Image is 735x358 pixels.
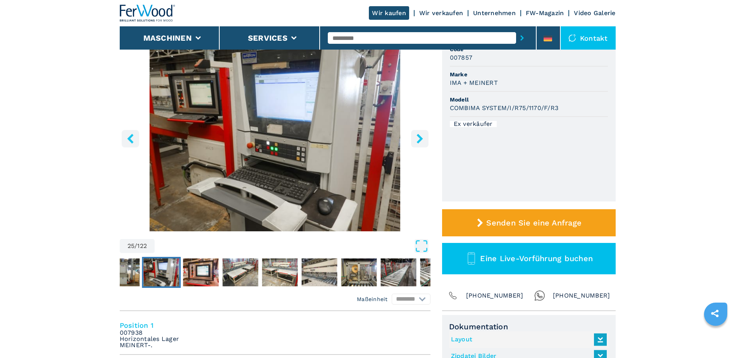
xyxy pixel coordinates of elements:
button: Senden Sie eine Anfrage [442,209,616,236]
button: Go to Slide 32 [418,257,457,288]
button: Go to Slide 28 [260,257,299,288]
button: Go to Slide 30 [339,257,378,288]
button: submit-button [516,29,528,47]
button: Go to Slide 27 [221,257,260,288]
img: Whatsapp [534,290,545,301]
button: right-button [411,130,429,147]
img: 0bbe0a7d468ebfbfe458856722676868 [380,258,416,286]
button: Go to Slide 31 [379,257,418,288]
div: Go to Slide 25 [120,43,430,231]
span: 25 [127,243,135,249]
span: / [134,243,137,249]
img: 57ea891fc169ad475565b83b45f8ec0c [301,258,337,286]
span: [PHONE_NUMBER] [466,290,523,301]
a: Wir kaufen [369,6,409,20]
img: Phone [448,290,458,301]
img: 8b652d61aa58c444e8a391620bf0c3f5 [222,258,258,286]
button: Maschinen [143,33,192,43]
img: 6fd4475ccff2943a2a2c0ae2d9c117f0 [183,258,219,286]
li: Position 1 [120,315,430,355]
button: Go to Slide 29 [300,257,339,288]
img: 8ff5dbad66abe4c64dd6ee94692b6b5a [143,258,179,286]
img: Ferwood [120,5,176,22]
span: Modell [450,96,608,103]
h3: IMA + MEINERT [450,78,498,87]
a: Layout [451,333,603,346]
h3: COMBIMA SYSTEM/I/R75/1170/F/R3 [450,103,559,112]
span: Marke [450,71,608,78]
img: Kontakt [568,34,576,42]
h4: Position 1 [120,321,430,330]
div: Ex verkäufer [450,121,497,127]
a: Unternehmen [473,9,516,17]
a: Wir verkaufen [419,9,463,17]
span: [PHONE_NUMBER] [553,290,610,301]
a: sharethis [705,304,725,323]
button: Services [248,33,287,43]
span: Dokumentation [449,322,609,331]
button: Go to Slide 24 [102,257,141,288]
button: Eine Live-Vorführung buchen [442,243,616,274]
em: Maßeinheit [357,295,388,303]
iframe: Chat [702,323,729,352]
a: FW-Magazin [526,9,564,17]
img: 275b608920d94ad7c36245419500dafb [341,258,377,286]
em: 007938 Horizontales Lager MEINERT-. [120,330,179,348]
a: Video Galerie [574,9,615,17]
img: e57ee7b6d65efe0feba020c84fc64c04 [104,258,139,286]
span: 122 [137,243,147,249]
img: d5e03abbae239d136904ea6217f1c9a9 [262,258,298,286]
button: Go to Slide 25 [142,257,181,288]
h3: 007857 [450,53,473,62]
img: 56ff5834cafc73f41bc88168f0b82500 [420,258,456,286]
button: Open Fullscreen [157,239,429,253]
img: Kantenanleim- und Bearbeitungslinie IMA + MEINERT COMBIMA SYSTEM/I/R75/1170/F/R3 [120,43,430,231]
button: Go to Slide 26 [181,257,220,288]
div: Kontakt [561,26,616,50]
button: left-button [122,130,139,147]
span: Eine Live-Vorführung buchen [480,254,593,263]
span: Senden Sie eine Anfrage [486,218,582,227]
